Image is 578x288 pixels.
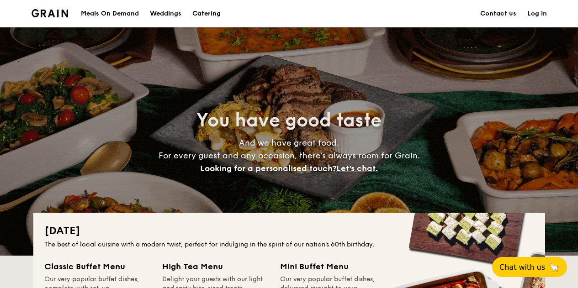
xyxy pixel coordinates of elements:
a: Logotype [32,9,69,17]
div: Mini Buffet Menu [280,260,387,273]
img: Grain [32,9,69,17]
div: High Tea Menu [162,260,269,273]
div: Classic Buffet Menu [44,260,151,273]
span: Chat with us [499,263,545,272]
span: And we have great food. For every guest and any occasion, there’s always room for Grain. [159,138,420,173]
span: You have good taste [196,110,382,131]
span: Let's chat. [336,163,378,173]
div: The best of local cuisine with a modern twist, perfect for indulging in the spirit of our nation’... [44,240,534,249]
span: Looking for a personalised touch? [200,163,336,173]
span: 🦙 [549,262,560,272]
button: Chat with us🦙 [492,257,567,277]
h2: [DATE] [44,224,534,238]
